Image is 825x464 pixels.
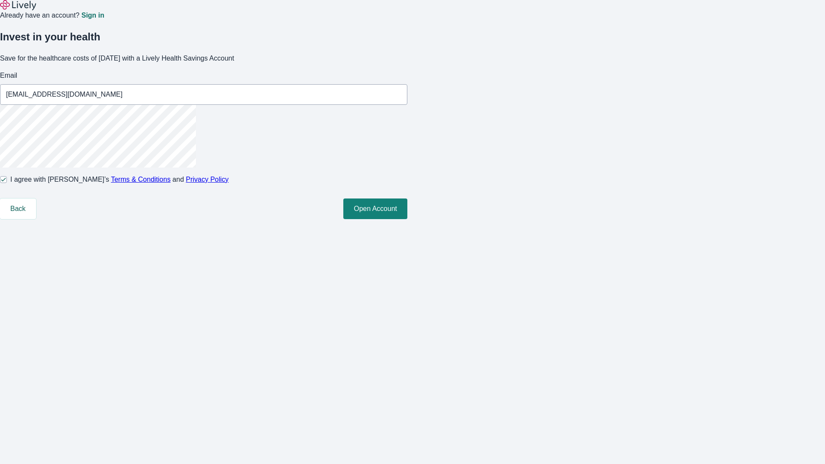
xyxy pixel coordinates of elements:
[10,174,229,185] span: I agree with [PERSON_NAME]’s and
[81,12,104,19] a: Sign in
[343,198,407,219] button: Open Account
[186,176,229,183] a: Privacy Policy
[111,176,171,183] a: Terms & Conditions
